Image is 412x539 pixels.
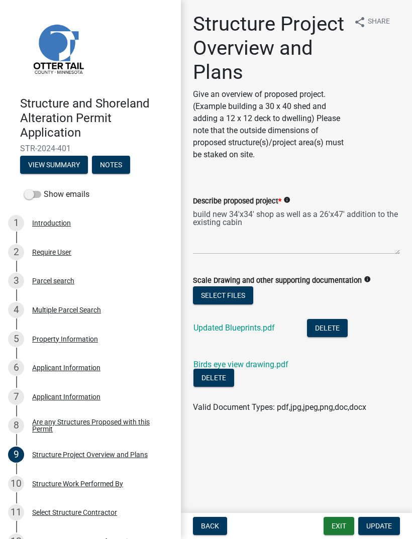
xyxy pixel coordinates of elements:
div: 11 [8,504,24,520]
div: Structure Project Overview and Plans [32,451,148,458]
label: Describe proposed project [193,198,281,205]
div: 6 [8,360,24,376]
div: 2 [8,244,24,260]
div: 4 [8,302,24,318]
div: Are any Structures Proposed with this Permit [32,418,165,433]
label: Show emails [24,188,89,200]
div: 1 [8,215,24,231]
span: Share [368,16,390,28]
div: 9 [8,447,24,463]
div: Introduction [32,220,71,227]
div: 10 [8,476,24,492]
div: 7 [8,389,24,405]
button: Update [358,517,400,535]
wm-modal-confirm: Delete Document [193,374,234,383]
div: Property Information [32,336,98,343]
span: STR-2024-401 [20,144,161,153]
button: Exit [324,517,354,535]
h4: Structure and Shoreland Alteration Permit Application [20,96,173,140]
wm-modal-confirm: Notes [92,162,130,170]
div: Applicant Information [32,393,100,400]
div: Multiple Parcel Search [32,306,101,313]
h1: Structure Project Overview and Plans [193,12,346,84]
div: Parcel search [32,277,74,284]
button: Delete [307,319,348,337]
span: Back [201,522,219,530]
button: Notes [92,156,130,174]
button: shareShare [346,12,398,32]
wm-modal-confirm: Delete Document [307,324,348,334]
a: Updated Blueprints.pdf [193,323,275,333]
i: info [283,196,290,203]
button: Back [193,517,227,535]
div: Applicant Information [32,364,100,371]
i: info [364,276,371,283]
div: Select Structure Contractor [32,509,117,516]
div: 8 [8,417,24,434]
span: Update [366,522,392,530]
button: Delete [193,369,234,387]
img: Otter Tail County, Minnesota [20,11,95,86]
button: View Summary [20,156,88,174]
button: Select files [193,286,253,304]
p: Give an overview of proposed project. (Example building a 30 x 40 shed and adding a 12 x 12 deck ... [193,88,346,161]
div: Structure Work Performed By [32,480,123,487]
label: Scale Drawing and other supporting documentation [193,277,362,284]
div: Require User [32,249,71,256]
span: Valid Document Types: pdf,jpg,jpeg,png,doc,docx [193,402,366,412]
div: 3 [8,273,24,289]
a: Birds eye view drawing.pdf [193,360,288,369]
wm-modal-confirm: Summary [20,162,88,170]
i: share [354,16,366,28]
div: 5 [8,331,24,347]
